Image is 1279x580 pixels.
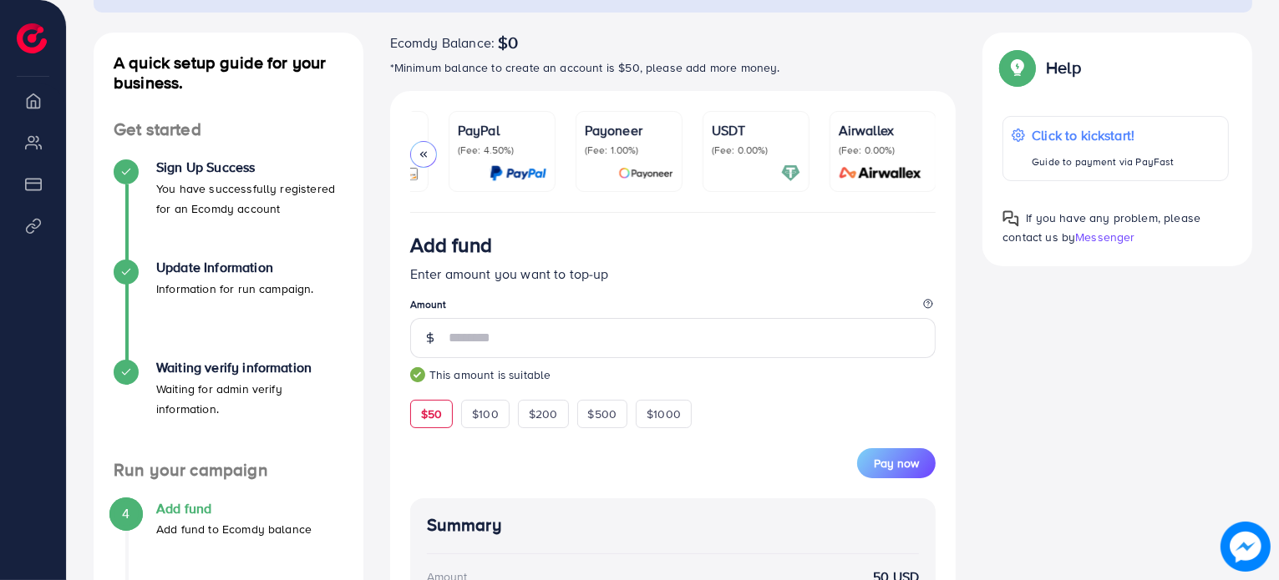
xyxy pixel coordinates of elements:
[94,260,363,360] li: Update Information
[588,406,617,422] span: $500
[1032,125,1174,145] p: Click to kickstart!
[712,120,800,140] p: USDT
[410,367,425,382] img: guide
[1221,522,1271,572] img: image
[410,233,492,257] h3: Add fund
[94,53,363,93] h4: A quick setup guide for your business.
[94,460,363,481] h4: Run your campaign
[839,120,927,140] p: Airwallex
[427,515,920,536] h4: Summary
[17,23,47,53] img: logo
[529,406,558,422] span: $200
[156,379,343,419] p: Waiting for admin verify information.
[390,58,957,78] p: *Minimum balance to create an account is $50, please add more money.
[857,448,936,478] button: Pay now
[490,164,546,183] img: card
[712,144,800,157] p: (Fee: 0.00%)
[390,33,495,53] span: Ecomdy Balance:
[618,164,673,183] img: card
[410,366,936,383] small: This amount is suitable
[421,406,442,422] span: $50
[1002,210,1019,227] img: Popup guide
[781,164,800,183] img: card
[585,144,673,157] p: (Fee: 1.00%)
[1002,209,1200,245] span: If you have any problem, please contact us by
[156,501,312,517] h4: Add fund
[156,179,343,219] p: You have successfully registered for an Ecomdy account
[94,159,363,260] li: Sign Up Success
[94,360,363,460] li: Waiting verify information
[472,406,499,422] span: $100
[156,260,314,275] h4: Update Information
[647,406,681,422] span: $1000
[410,264,936,284] p: Enter amount you want to top-up
[839,144,927,157] p: (Fee: 0.00%)
[1002,53,1033,83] img: Popup guide
[94,119,363,140] h4: Get started
[1046,58,1081,78] p: Help
[156,360,343,376] h4: Waiting verify information
[156,279,314,299] p: Information for run campaign.
[156,519,312,539] p: Add fund to Ecomdy balance
[410,297,936,318] legend: Amount
[458,120,546,140] p: PayPal
[458,144,546,157] p: (Fee: 4.50%)
[1032,152,1174,172] p: Guide to payment via PayFast
[874,455,919,472] span: Pay now
[122,504,129,523] span: 4
[1075,229,1134,245] span: Messenger
[834,164,927,183] img: card
[585,120,673,140] p: Payoneer
[156,159,343,175] h4: Sign Up Success
[498,33,518,53] span: $0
